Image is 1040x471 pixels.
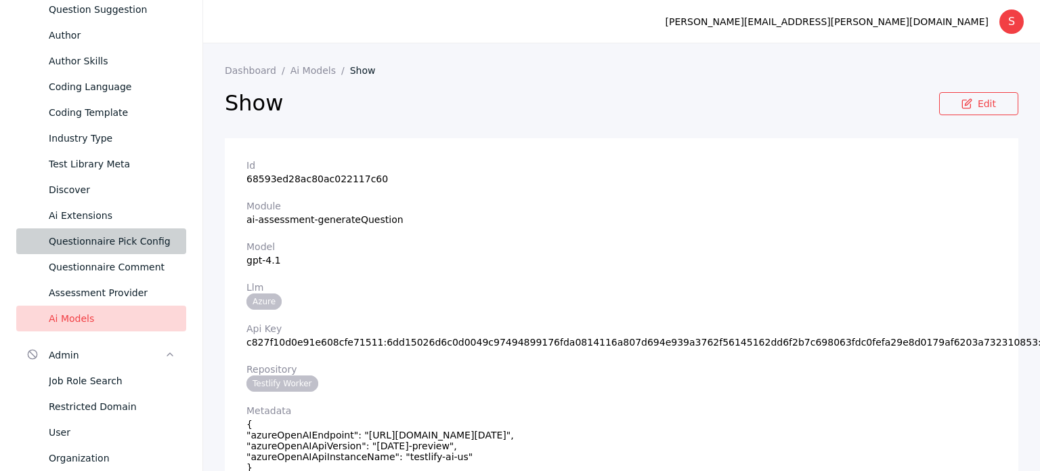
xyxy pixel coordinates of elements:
span: Testlify Worker [246,375,318,392]
h2: Show [225,89,939,117]
a: Edit [939,92,1018,115]
a: Author [16,22,186,48]
section: 68593ed28ac80ac022117c60 [246,160,997,184]
a: Coding Template [16,100,186,125]
a: Organization [16,445,186,471]
div: Coding Language [49,79,175,95]
a: Ai Models [290,65,350,76]
div: Industry Type [49,130,175,146]
a: Industry Type [16,125,186,151]
label: Llm [246,282,997,293]
a: Show [350,65,387,76]
div: Admin [49,347,165,363]
label: Model [246,241,997,252]
a: Ai Extensions [16,203,186,228]
a: Author Skills [16,48,186,74]
a: Test Library Meta [16,151,186,177]
label: Metadata [246,405,997,416]
div: User [49,424,175,441]
div: Organization [49,450,175,466]
section: gpt-4.1 [246,241,997,266]
span: Azure [246,293,282,310]
a: Discover [16,177,186,203]
div: [PERSON_NAME][EMAIL_ADDRESS][PERSON_NAME][DOMAIN_NAME] [666,14,989,30]
div: Author [49,27,175,43]
div: Questionnaire Comment [49,259,175,275]
a: Dashboard [225,65,290,76]
section: c827f10d0e91e608cfe71511:6dd15026d6c0d0049c97494899176fda0814116a807d694e939a3762f56145162dd6f2b7... [246,323,997,348]
div: Author Skills [49,53,175,69]
section: ai-assessment-generateQuestion [246,201,997,225]
div: Job Role Search [49,373,175,389]
a: Questionnaire Comment [16,254,186,280]
a: Questionnaire Pick Config [16,228,186,254]
div: Assessment Provider [49,285,175,301]
label: Repository [246,364,997,375]
a: Coding Language [16,74,186,100]
a: Job Role Search [16,368,186,394]
label: Id [246,160,997,171]
div: Question Suggestion [49,1,175,18]
div: Coding Template [49,104,175,121]
div: Ai Extensions [49,207,175,224]
div: Questionnaire Pick Config [49,233,175,249]
label: Api Key [246,323,997,334]
label: Module [246,201,997,211]
a: Assessment Provider [16,280,186,306]
div: Ai Models [49,310,175,327]
div: Discover [49,182,175,198]
div: S [999,9,1024,34]
div: Test Library Meta [49,156,175,172]
a: Ai Models [16,306,186,331]
a: User [16,419,186,445]
div: Restricted Domain [49,398,175,415]
a: Restricted Domain [16,394,186,419]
